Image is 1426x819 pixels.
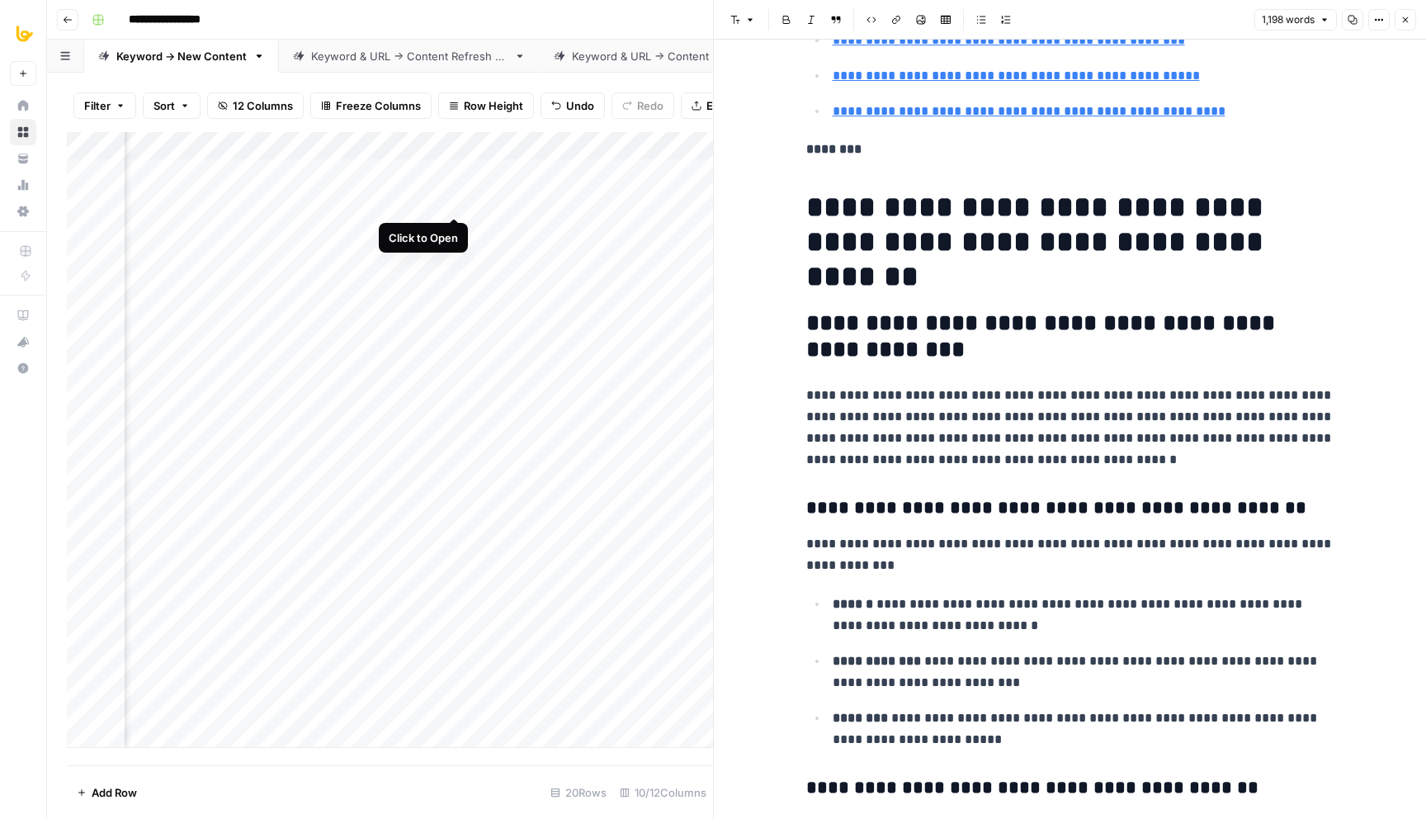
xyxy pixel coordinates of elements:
[10,92,36,119] a: Home
[310,92,432,119] button: Freeze Columns
[572,48,752,64] div: Keyword & URL -> Content Refresh
[92,784,137,801] span: Add Row
[464,97,523,114] span: Row Height
[279,40,540,73] a: Keyword & URL -> Content Refresh V2
[566,97,594,114] span: Undo
[11,329,35,354] div: What's new?
[1254,9,1337,31] button: 1,198 words
[544,779,613,806] div: 20 Rows
[10,329,36,355] button: What's new?
[153,97,175,114] span: Sort
[637,97,663,114] span: Redo
[10,302,36,329] a: AirOps Academy
[10,13,36,54] button: Workspace: All About AI
[207,92,304,119] button: 12 Columns
[613,779,713,806] div: 10/12 Columns
[10,119,36,145] a: Browse
[84,40,279,73] a: Keyword -> New Content
[10,198,36,225] a: Settings
[233,97,293,114] span: 12 Columns
[84,97,111,114] span: Filter
[10,145,36,172] a: Your Data
[116,48,247,64] div: Keyword -> New Content
[541,92,605,119] button: Undo
[1262,12,1315,27] span: 1,198 words
[681,92,776,119] button: Export CSV
[143,92,201,119] button: Sort
[611,92,674,119] button: Redo
[336,97,421,114] span: Freeze Columns
[438,92,534,119] button: Row Height
[311,48,508,64] div: Keyword & URL -> Content Refresh V2
[10,19,40,49] img: All About AI Logo
[10,172,36,198] a: Usage
[10,355,36,381] button: Help + Support
[540,40,784,73] a: Keyword & URL -> Content Refresh
[389,230,458,246] div: Click to Open
[67,779,147,806] button: Add Row
[73,92,136,119] button: Filter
